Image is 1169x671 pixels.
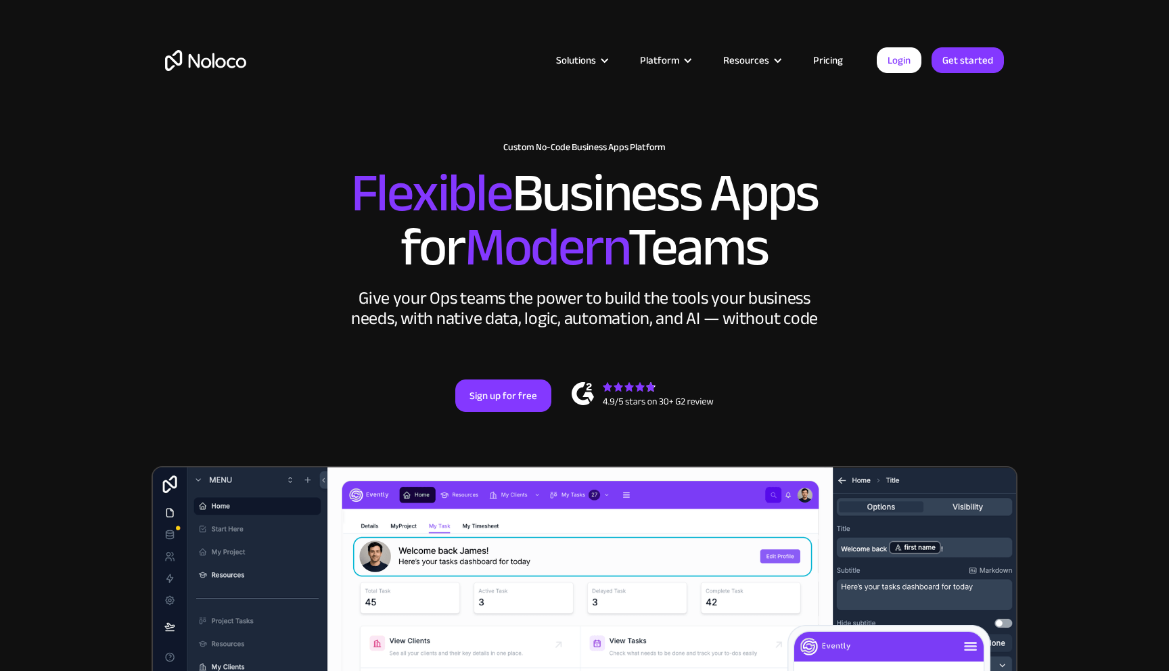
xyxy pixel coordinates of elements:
span: Flexible [351,143,512,244]
a: Login [877,47,921,73]
a: Get started [932,47,1004,73]
div: Resources [706,51,796,69]
a: Pricing [796,51,860,69]
div: Give your Ops teams the power to build the tools your business needs, with native data, logic, au... [348,288,821,329]
a: home [165,50,246,71]
span: Modern [465,197,628,298]
h2: Business Apps for Teams [165,166,1004,275]
div: Solutions [556,51,596,69]
a: Sign up for free [455,379,551,412]
div: Platform [640,51,679,69]
h1: Custom No-Code Business Apps Platform [165,142,1004,153]
div: Platform [623,51,706,69]
div: Resources [723,51,769,69]
div: Solutions [539,51,623,69]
